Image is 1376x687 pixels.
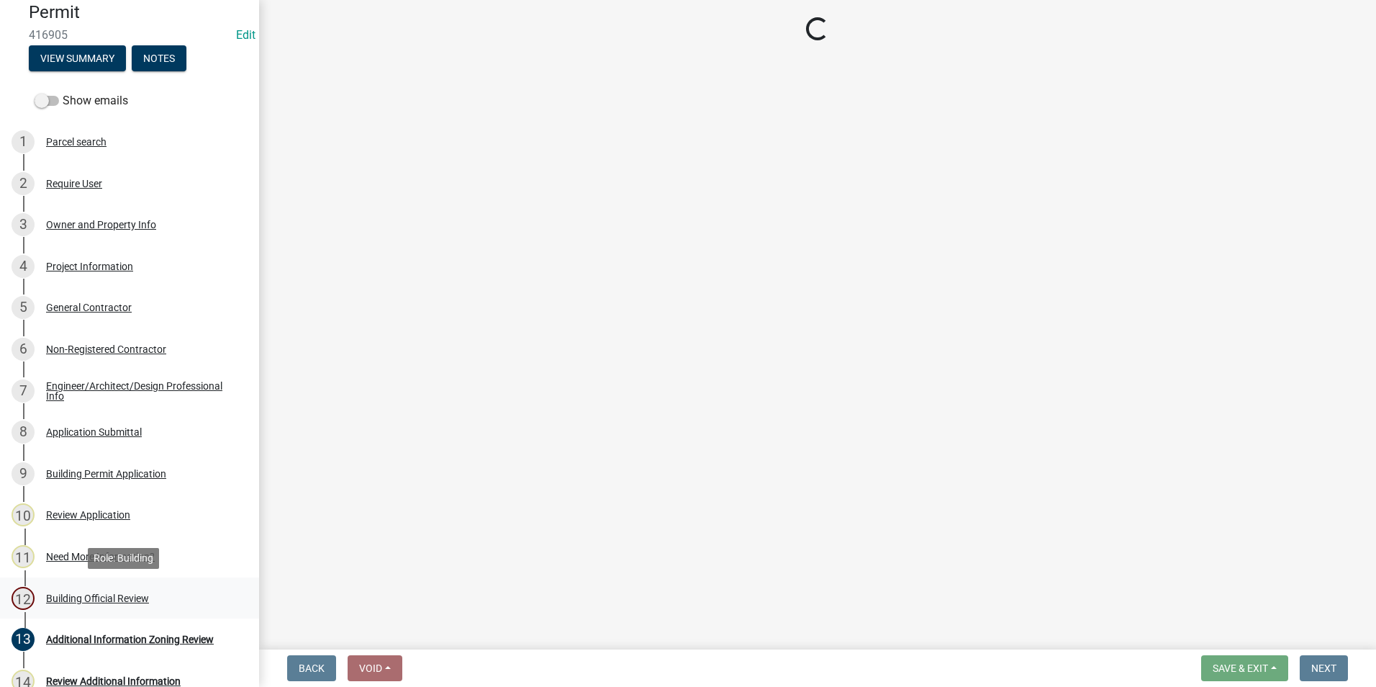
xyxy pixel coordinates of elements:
[46,344,166,354] div: Non-Registered Contractor
[12,421,35,444] div: 8
[29,54,126,66] wm-modal-confirm: Summary
[35,92,128,109] label: Show emails
[29,28,230,42] span: 416905
[46,510,130,520] div: Review Application
[12,130,35,153] div: 1
[12,172,35,195] div: 2
[12,462,35,485] div: 9
[1213,663,1268,674] span: Save & Exit
[46,179,102,189] div: Require User
[287,655,336,681] button: Back
[12,255,35,278] div: 4
[236,28,255,42] wm-modal-confirm: Edit Application Number
[236,28,255,42] a: Edit
[46,302,132,313] div: General Contractor
[46,381,236,401] div: Engineer/Architect/Design Professional Info
[12,213,35,236] div: 3
[46,634,214,645] div: Additional Information Zoning Review
[46,676,181,686] div: Review Additional Information
[132,45,186,71] button: Notes
[46,469,166,479] div: Building Permit Application
[46,220,156,230] div: Owner and Property Info
[12,296,35,319] div: 5
[1300,655,1348,681] button: Next
[12,628,35,651] div: 13
[12,545,35,568] div: 11
[12,503,35,526] div: 10
[1311,663,1336,674] span: Next
[12,380,35,403] div: 7
[46,552,155,562] div: Need More Information?
[46,137,107,147] div: Parcel search
[46,593,149,603] div: Building Official Review
[29,45,126,71] button: View Summary
[1201,655,1288,681] button: Save & Exit
[299,663,325,674] span: Back
[88,548,159,569] div: Role: Building
[132,54,186,66] wm-modal-confirm: Notes
[359,663,382,674] span: Void
[46,261,133,271] div: Project Information
[12,338,35,361] div: 6
[46,427,142,437] div: Application Submittal
[12,587,35,610] div: 12
[348,655,402,681] button: Void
